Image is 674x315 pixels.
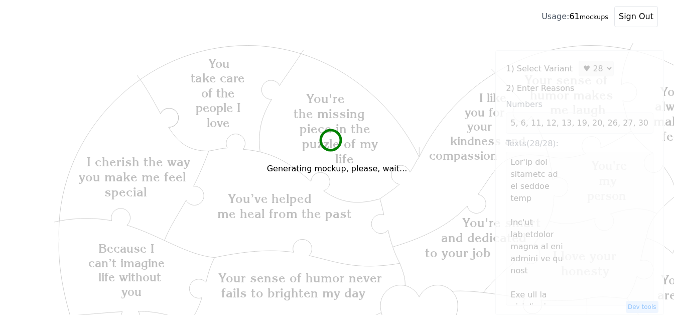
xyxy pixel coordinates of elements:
[614,6,658,27] button: Sign Out
[580,13,608,21] small: mockups
[542,11,608,23] div: 61
[542,12,569,21] span: Usage:
[267,163,408,175] h6: Generating mockup, please, wait...
[626,301,658,313] button: Dev tools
